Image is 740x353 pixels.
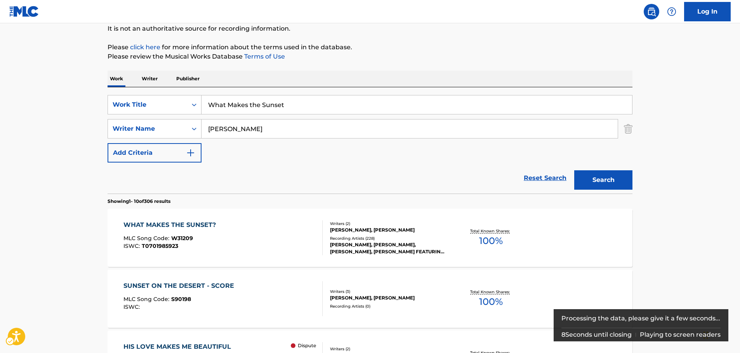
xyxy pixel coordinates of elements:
[171,235,193,242] span: W31209
[108,95,632,194] form: Search Form
[561,309,721,328] div: Processing the data, please give it a few seconds...
[139,71,160,87] p: Writer
[647,7,656,16] img: search
[123,296,171,303] span: MLC Song Code :
[123,342,235,351] div: HIS LOVE MAKES ME BEAUTIFUL
[479,295,503,309] span: 100 %
[174,71,202,87] p: Publisher
[108,143,202,163] button: Add Criteria
[142,242,178,249] span: T0701985923
[520,170,570,187] a: Reset Search
[243,53,285,60] a: Terms of Use
[298,342,316,349] p: Dispute
[574,170,632,190] button: Search
[108,209,632,267] a: WHAT MAKES THE SUNSET?MLC Song Code:W31209ISWC:T0701985923Writers (2)[PERSON_NAME], [PERSON_NAME]...
[108,52,632,61] p: Please review the Musical Works Database
[624,119,632,138] img: Delete Criterion
[108,198,170,205] p: Showing 1 - 10 of 306 results
[470,289,512,295] p: Total Known Shares:
[186,148,195,157] img: 9d2ae6d4665cec9f34b9.svg
[684,2,731,21] a: Log In
[667,7,676,16] img: help
[123,242,142,249] span: ISWC :
[123,235,171,242] span: MLC Song Code :
[330,289,447,294] div: Writers ( 3 )
[108,24,632,33] p: It is not an authoritative source for recording information.
[330,294,447,301] div: [PERSON_NAME], [PERSON_NAME]
[123,281,238,291] div: SUNSET ON THE DESERT - SCORE
[561,331,565,338] span: 8
[130,43,160,51] a: Music industry terminology | mechanical licensing collective
[108,270,632,328] a: SUNSET ON THE DESERT - SCOREMLC Song Code:S90198ISWC:Writers (3)[PERSON_NAME], [PERSON_NAME]Recor...
[330,235,447,241] div: Recording Artists ( 228 )
[202,95,632,114] input: Search...
[330,241,447,255] div: [PERSON_NAME], [PERSON_NAME], [PERSON_NAME], [PERSON_NAME] FEATURING [PERSON_NAME], [PERSON_NAME]...
[108,43,632,52] p: Please for more information about the terms used in the database.
[113,100,182,109] div: Work Title
[202,119,618,138] input: Search...
[123,303,142,310] span: ISWC :
[330,303,447,309] div: Recording Artists ( 0 )
[113,124,182,133] div: Writer Name
[479,234,503,248] span: 100 %
[9,6,39,17] img: MLC Logo
[330,227,447,234] div: [PERSON_NAME], [PERSON_NAME]
[123,220,220,230] div: WHAT MAKES THE SUNSET?
[330,221,447,227] div: Writers ( 2 )
[470,228,512,234] p: Total Known Shares:
[108,71,125,87] p: Work
[330,346,447,352] div: Writers ( 2 )
[171,296,191,303] span: S90198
